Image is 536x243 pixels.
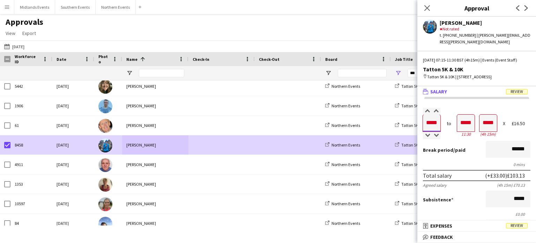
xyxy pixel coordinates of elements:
[122,214,188,233] div: [PERSON_NAME]
[325,221,360,226] a: Northern Events
[423,74,530,80] div: Tatton 5K & 10K | [STREET_ADDRESS]
[423,66,530,72] div: Tatton 5K & 10K
[506,89,528,94] span: Review
[98,80,112,94] img: Eleri Ngenge
[332,162,360,167] span: Northern Events
[52,77,94,96] div: [DATE]
[98,217,112,231] img: Lee Kaufman
[15,54,40,64] span: Workforce ID
[325,57,337,62] span: Board
[395,221,429,226] a: Tatton 5K & 10K
[401,181,429,187] span: Tatton 5K & 10K
[98,99,112,113] img: Ethan Dunn
[395,123,429,128] a: Tatton 5K & 10K
[440,32,530,45] div: t. [PHONE_NUMBER] | [PERSON_NAME][EMAIL_ADDRESS][PERSON_NAME][DOMAIN_NAME]
[506,223,528,228] span: Review
[430,223,452,229] span: Expenses
[417,221,536,231] mat-expansion-panel-header: ExpensesReview
[440,26,530,32] div: Not rated
[52,116,94,135] div: [DATE]
[122,194,188,213] div: [PERSON_NAME]
[325,142,360,148] a: Northern Events
[417,86,536,97] mat-expansion-panel-header: SalaryReview
[325,181,360,187] a: Northern Events
[22,30,36,36] span: Export
[325,103,360,108] a: Northern Events
[332,84,360,89] span: Northern Events
[423,57,530,63] div: [DATE] 07:15-11:30 BST (4h15m) | Events (Event Staff)
[338,69,387,77] input: Board Filter Input
[440,20,530,26] div: [PERSON_NAME]
[10,214,52,233] div: 84
[423,183,447,188] div: Agreed salary
[423,212,530,217] div: £0.00
[395,70,401,76] button: Open Filter Menu
[332,142,360,148] span: Northern Events
[325,201,360,206] a: Northern Events
[122,155,188,174] div: [PERSON_NAME]
[6,30,15,36] span: View
[57,57,66,62] span: Date
[332,201,360,206] span: Northern Events
[401,84,429,89] span: Tatton 5K & 10K
[401,123,429,128] span: Tatton 5K & 10K
[122,135,188,155] div: [PERSON_NAME]
[423,172,452,179] div: Total salary
[3,29,18,38] a: View
[10,155,52,174] div: 4911
[408,69,456,77] input: Job Title Filter Input
[325,123,360,128] a: Northern Events
[395,84,429,89] a: Tatton 5K & 10K
[325,84,360,89] a: Northern Events
[98,178,112,192] img: Karen Beckett
[52,155,94,174] div: [DATE]
[98,54,110,64] span: Photo
[332,181,360,187] span: Northern Events
[52,96,94,115] div: [DATE]
[193,57,209,62] span: Check-In
[325,162,360,167] a: Northern Events
[20,29,39,38] a: Export
[10,96,52,115] div: 1906
[401,142,429,148] span: Tatton 5K & 10K
[457,131,475,137] div: 11:30
[395,103,429,108] a: Tatton 5K & 10K
[395,181,429,187] a: Tatton 5K & 10K
[485,172,525,179] div: (+£33.00) £103.13
[423,162,530,167] div: 0 mins
[512,121,530,126] div: £16.50
[52,135,94,155] div: [DATE]
[423,131,440,137] div: 07:15
[122,174,188,194] div: [PERSON_NAME]
[3,42,26,51] button: [DATE]
[497,183,530,188] div: (4h 15m) £70.13
[401,103,429,108] span: Tatton 5K & 10K
[98,158,112,172] img: John Catton
[139,69,184,77] input: Name Filter Input
[122,96,188,115] div: [PERSON_NAME]
[430,234,453,240] span: Feedback
[332,103,360,108] span: Northern Events
[10,135,52,155] div: 8458
[52,194,94,213] div: [DATE]
[14,0,55,14] button: Midlands Events
[423,147,453,153] span: Break period
[395,142,429,148] a: Tatton 5K & 10K
[126,70,133,76] button: Open Filter Menu
[401,201,429,206] span: Tatton 5K & 10K
[423,196,453,203] label: Subsistence
[259,57,280,62] span: Check-Out
[395,201,429,206] a: Tatton 5K & 10K
[423,147,466,153] label: /paid
[122,77,188,96] div: [PERSON_NAME]
[503,121,505,126] div: X
[126,57,137,62] span: Name
[52,214,94,233] div: [DATE]
[10,116,52,135] div: 61
[98,138,112,152] img: Jacob Brady
[98,119,112,133] img: Ian Harrison
[395,57,413,62] span: Job Title
[423,108,530,113] label: Salary
[417,232,536,242] mat-expansion-panel-header: Feedback
[401,162,429,167] span: Tatton 5K & 10K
